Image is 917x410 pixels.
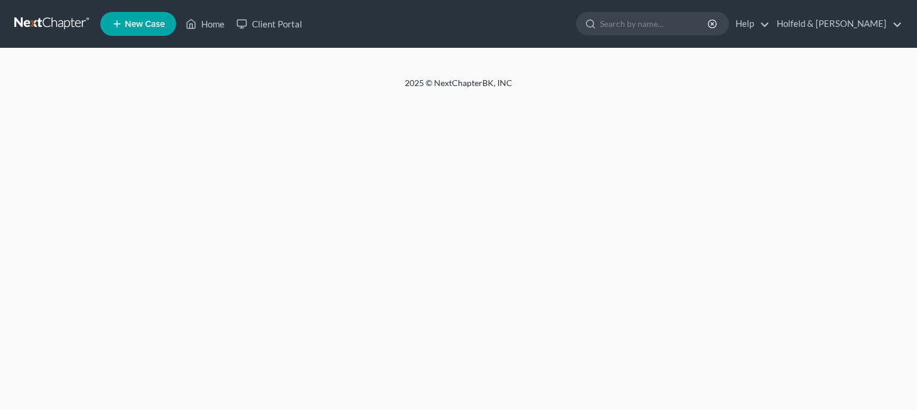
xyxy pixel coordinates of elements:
[118,77,799,99] div: 2025 © NextChapterBK, INC
[600,13,709,35] input: Search by name...
[771,13,902,35] a: Holfeld & [PERSON_NAME]
[180,13,230,35] a: Home
[125,20,165,29] span: New Case
[230,13,308,35] a: Client Portal
[730,13,770,35] a: Help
